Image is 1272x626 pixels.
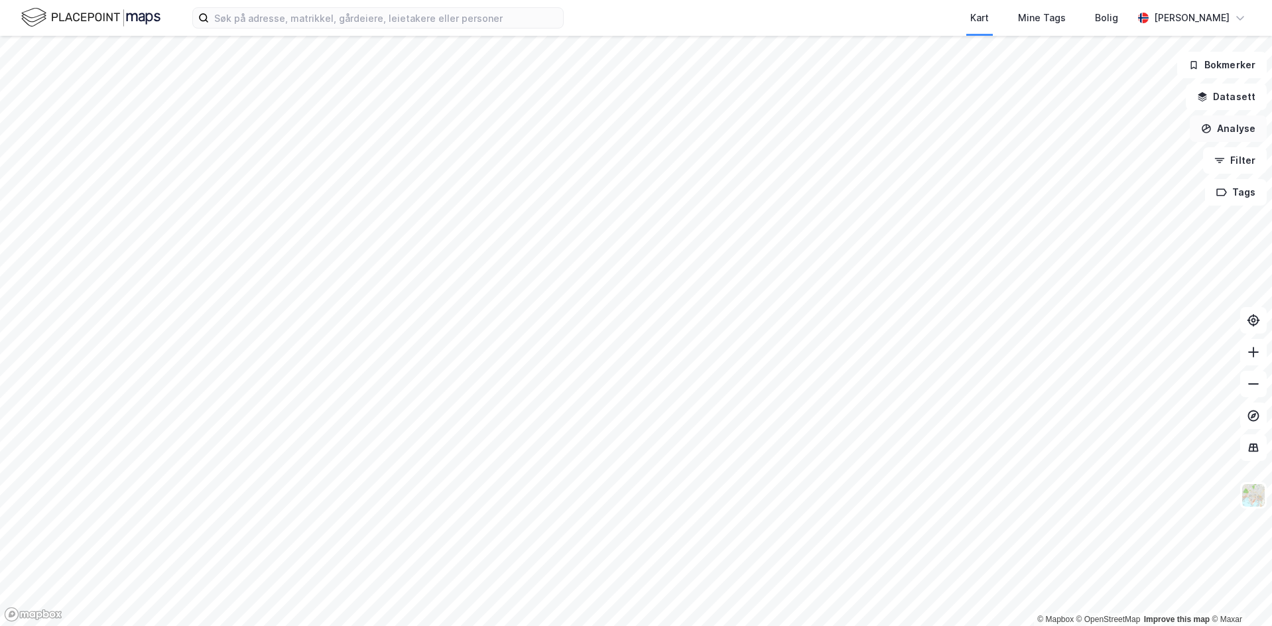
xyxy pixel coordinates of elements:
button: Datasett [1186,84,1267,110]
button: Filter [1203,147,1267,174]
input: Søk på adresse, matrikkel, gårdeiere, leietakere eller personer [209,8,563,28]
div: Bolig [1095,10,1118,26]
a: OpenStreetMap [1076,615,1141,624]
img: Z [1241,483,1266,508]
button: Analyse [1190,115,1267,142]
div: Kart [970,10,989,26]
button: Bokmerker [1177,52,1267,78]
a: Mapbox [1037,615,1074,624]
button: Tags [1205,179,1267,206]
iframe: Chat Widget [1206,562,1272,626]
img: logo.f888ab2527a4732fd821a326f86c7f29.svg [21,6,160,29]
a: Mapbox homepage [4,607,62,622]
div: [PERSON_NAME] [1154,10,1230,26]
a: Improve this map [1144,615,1210,624]
div: Mine Tags [1018,10,1066,26]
